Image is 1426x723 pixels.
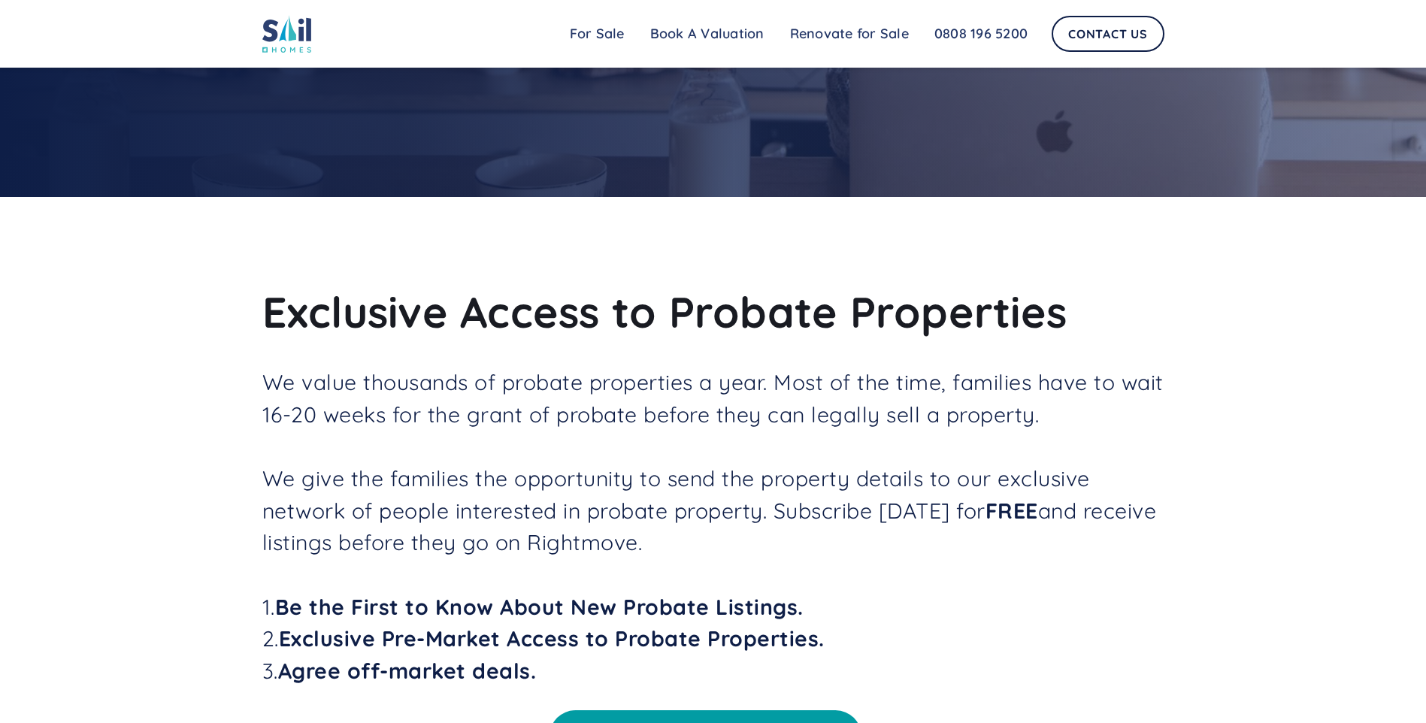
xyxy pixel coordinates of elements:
a: For Sale [557,19,637,49]
strong: FREE [985,498,1038,524]
strong: Agree off-market deals. [278,658,537,684]
strong: Exclusive Pre-Market Access to Probate Properties. [279,625,825,652]
a: Contact Us [1052,16,1164,52]
a: Book A Valuation [637,19,777,49]
img: sail home logo colored [262,15,312,53]
p: We value thousands of probate properties a year. Most of the time, families have to wait 16-20 we... [262,367,1164,688]
a: 0808 196 5200 [922,19,1040,49]
strong: Be the First to Know About New Probate Listings. [275,594,804,620]
a: Renovate for Sale [777,19,922,49]
strong: Exclusive Access to Probate Properties [262,285,1067,338]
